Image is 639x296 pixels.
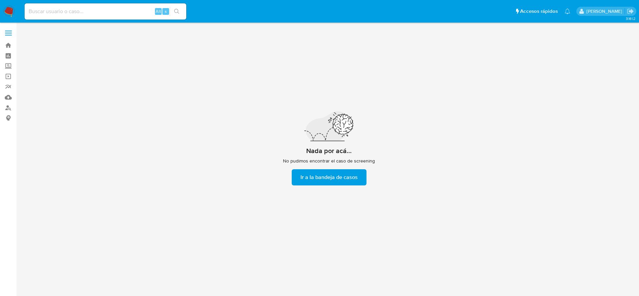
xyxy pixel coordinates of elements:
span: Alt [156,8,161,14]
p: ext_royacach@mercadolibre.com [586,8,625,14]
a: Salir [627,8,634,15]
input: Buscar usuario o caso... [25,7,186,16]
button: Ir a la bandeja de casos [292,169,366,185]
span: s [165,8,167,14]
span: Ir a la bandeja de casos [300,170,358,185]
h2: Nada por acá... [306,147,352,155]
span: No pudimos encontrar el caso de screening [283,158,375,164]
span: Accesos rápidos [520,8,558,15]
a: Notificaciones [565,8,570,14]
button: search-icon [170,7,184,16]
